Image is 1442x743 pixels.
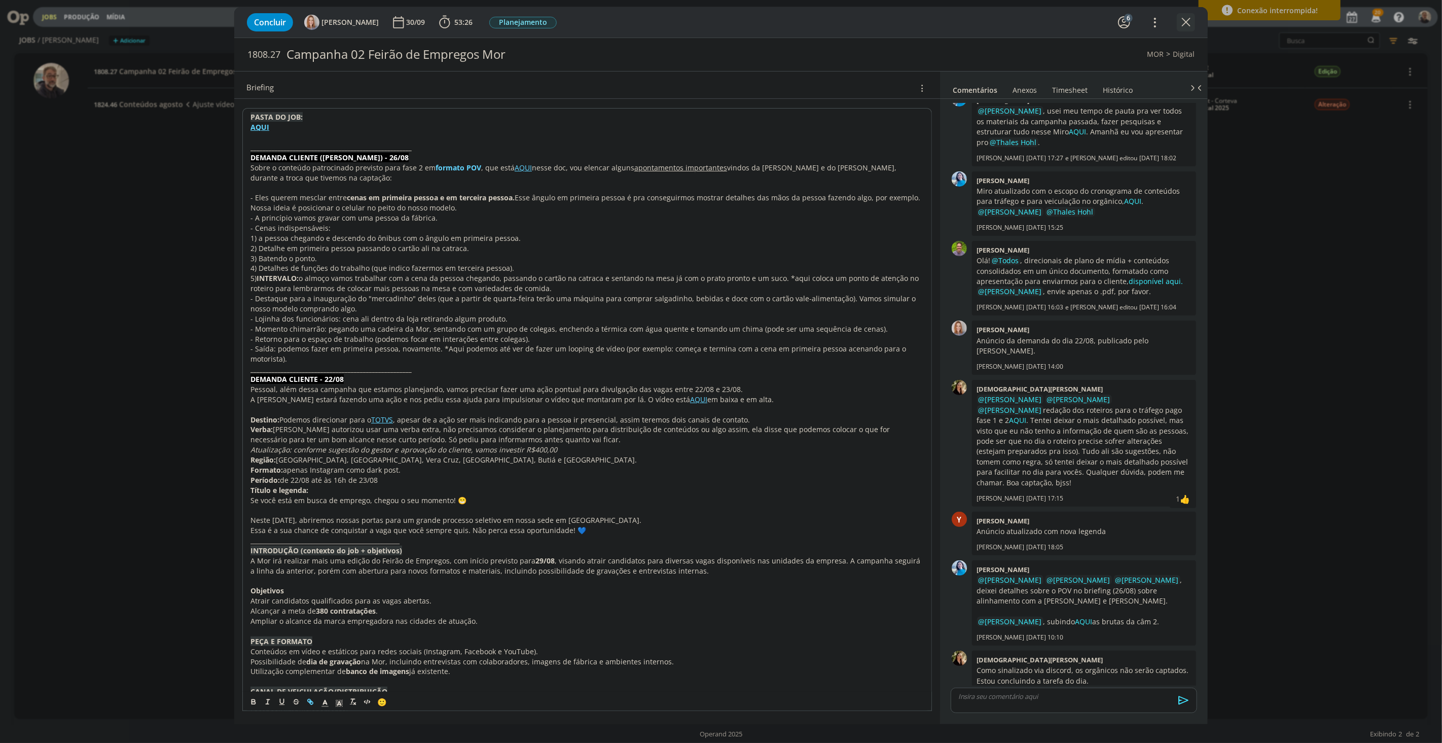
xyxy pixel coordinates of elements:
strong: Objetivos [250,586,284,595]
p: Alcançar a meta de . [250,606,924,616]
p: - Cenas indispensáveis: [250,223,924,233]
a: AQUI [515,163,532,172]
span: 🙂 [377,697,387,707]
button: A[PERSON_NAME] [304,15,379,30]
button: 53:26 [437,14,475,30]
a: Digital [1173,49,1195,59]
span: [DATE] 18:02 [1140,154,1177,163]
span: @Thales Hohl [990,137,1037,147]
span: @[PERSON_NAME] [979,207,1042,217]
div: 6 [1124,14,1133,22]
strong: 29/08 [535,556,555,565]
strong: INTRODUÇÃO (contexto do job + objetivos) [250,546,402,555]
a: TOTVS [371,415,393,424]
b: [DEMOGRAPHIC_DATA][PERSON_NAME] [977,655,1103,664]
span: @[PERSON_NAME] [1047,395,1110,404]
p: [PERSON_NAME] [977,303,1025,312]
span: @[PERSON_NAME] [979,617,1042,626]
span: 53:26 [454,17,473,27]
p: - Eles querem mesclar entre Esse ângulo em primeira pessoa é pra conseguirmos mostrar detalhes da... [250,193,924,213]
img: E [952,560,967,576]
img: T [952,241,967,256]
p: [PERSON_NAME] [977,362,1025,371]
p: Sobre o conteúdo patrocinado previsto para fase 2 em , que está nesse doc, vou elencar alguns vin... [250,163,924,183]
span: e [PERSON_NAME] editou [1066,154,1138,163]
div: 30/09 [406,19,427,26]
em: Atualização: conforme sugestão do gestor e aprovação do cliente, vamos investir R$400,00 [250,445,557,454]
strong: Destino: [250,415,279,424]
span: [DATE] 17:27 [1027,154,1064,163]
strong: PEÇA E FORMATO [250,636,312,646]
p: Neste [DATE], abriremos nossas portas para um grande processo seletivo em nossa sede em [GEOGRAPH... [250,515,924,525]
strong: Formato: [250,465,283,475]
a: AQUI [1010,415,1027,425]
p: apenas Instagram como dark post. [250,465,924,475]
p: 5) o almoço vamos trabalhar com a cena da pessoa chegando, passando o cartão na catraca e sentand... [250,273,924,294]
p: A Mor irá realizar mais uma edição do Feirão de Empregos, com início previsto para , visando atra... [250,556,924,576]
span: @[PERSON_NAME] [979,106,1042,116]
p: Essa é a sua chance de conquistar a vaga que você sempre quis. Não perca essa oportunidade! 💙 [250,525,924,536]
strong: CANAL DE VEICULAÇÃO/DISTRIBUIÇÃO [250,687,387,696]
span: [DATE] 16:03 [1027,303,1064,312]
div: Anexos [1013,85,1037,95]
strong: PASTA DO JOB: [250,112,303,122]
span: @Todos [992,256,1019,265]
p: [PERSON_NAME] [977,223,1025,232]
span: @Thales Hohl [1047,207,1094,217]
p: Anúncio da demanda do dia 22/08, publicado pelo [PERSON_NAME]. [977,336,1191,357]
img: A [952,321,967,336]
a: AQUI [690,395,707,404]
p: , usei meu tempo de pauta pra ver todos os materiais da campanha passada, fazer pesquisas e estru... [977,106,1191,148]
p: Olá! , direcionais de plano de mídia + conteúdos consolidados em um único documento, formatado co... [977,256,1191,297]
p: [PERSON_NAME] [977,543,1025,552]
span: [PERSON_NAME] [321,19,379,26]
p: , deixei detalhes sobre o POV no briefing (26/08) sobre alinhamento com a [PERSON_NAME] e [PERSON... [977,575,1191,606]
strong: banco de imagens [346,666,409,676]
b: [DEMOGRAPHIC_DATA][PERSON_NAME] [977,384,1103,394]
p: Como sinalizado via discord, os orgânicos não serão captados. Estou concluindo a tarefa do dia. [977,665,1191,686]
span: [DATE] 18:05 [1027,543,1064,552]
p: 2) Detalhe em primeira pessoa passando o cartão ali na catraca. [250,243,924,254]
img: A [304,15,319,30]
button: Concluir [247,13,293,31]
p: Pessoal, além dessa campanha que estamos planejando, vamos precisar fazer uma ação pontual para d... [250,384,924,395]
a: Timesheet [1052,81,1088,95]
b: [PERSON_NAME] [977,176,1030,185]
a: Histórico [1102,81,1133,95]
img: E [952,171,967,187]
strong: Verba: [250,424,273,434]
p: Se você está em busca de emprego, chegou o seu momento! 😁 [250,496,924,506]
span: [DATE] 16:04 [1140,303,1177,312]
strong: Título e legenda: [250,485,308,495]
div: Elisa Simon [1180,493,1190,505]
p: Atrair candidatos qualificados para as vagas abertas. [250,596,924,606]
p: 3) Batendo o ponto. [250,254,924,264]
button: 6 [1116,14,1132,30]
div: 1 [1176,493,1180,504]
p: Ampliar o alcance da marca empregadora nas cidades de atuação. [250,616,924,626]
p: 1) a pessoa chegando e descendo do ônibus com o ângulo em primeira pessoa. [250,233,924,243]
span: 1808.27 [247,49,280,60]
p: 4) Detalhes de funções do trabalho (que indico fazermos em terceira pessoa). [250,263,924,273]
p: Conteúdos em vídeo e estáticos para redes sociais (Instagram, Facebook e YouTube). [250,647,924,657]
a: AQUI [1069,127,1087,136]
a: MOR [1147,49,1164,59]
p: A [PERSON_NAME] estará fazendo uma ação e nos pediu essa ajuda para impulsionar o vídeo que monta... [250,395,924,405]
p: - Destaque para a inauguração do "mercadinho" deles (que a partir de quarta-feira terão uma máqui... [250,294,924,314]
strong: Período: [250,475,280,485]
span: @[PERSON_NAME] [1115,575,1179,585]
div: dialog [234,7,1208,724]
span: Cor do Texto [318,696,332,708]
strong: Região: [250,455,276,465]
span: Cor de Fundo [332,696,346,708]
span: @[PERSON_NAME] [979,405,1042,415]
div: Campanha 02 Feirão de Empregos Mor [282,42,796,67]
a: disponível aqui. [1129,276,1183,286]
strong: formato POV [436,163,481,172]
img: C [952,380,967,395]
a: AQUI [1125,196,1142,206]
span: @[PERSON_NAME] [979,395,1042,404]
b: [PERSON_NAME] [977,565,1030,574]
span: [DATE] 10:10 [1027,633,1064,642]
p: Miro atualizado com o escopo do cronograma de conteúdos para tráfego e para veiculação no orgânic... [977,186,1191,207]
